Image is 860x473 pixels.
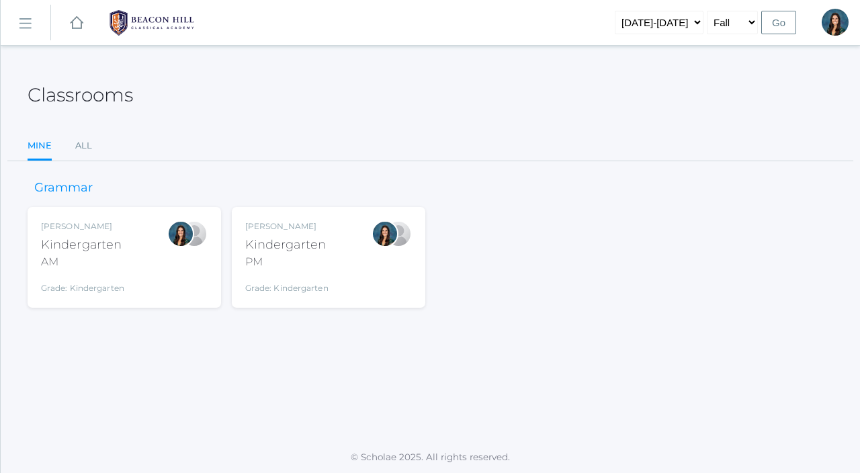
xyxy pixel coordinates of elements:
[101,6,202,40] img: 1_BHCALogos-05.png
[41,275,124,294] div: Grade: Kindergarten
[372,220,398,247] div: Jordyn Dewey
[28,181,99,195] h3: Grammar
[245,275,329,294] div: Grade: Kindergarten
[28,85,133,105] h2: Classrooms
[761,11,796,34] input: Go
[41,254,124,270] div: AM
[245,220,329,232] div: [PERSON_NAME]
[28,132,52,161] a: Mine
[41,220,124,232] div: [PERSON_NAME]
[1,450,860,464] p: © Scholae 2025. All rights reserved.
[245,236,329,254] div: Kindergarten
[822,9,849,36] div: Jordyn Dewey
[167,220,194,247] div: Jordyn Dewey
[385,220,412,247] div: Maureen Doyle
[75,132,92,159] a: All
[41,236,124,254] div: Kindergarten
[181,220,208,247] div: Maureen Doyle
[245,254,329,270] div: PM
